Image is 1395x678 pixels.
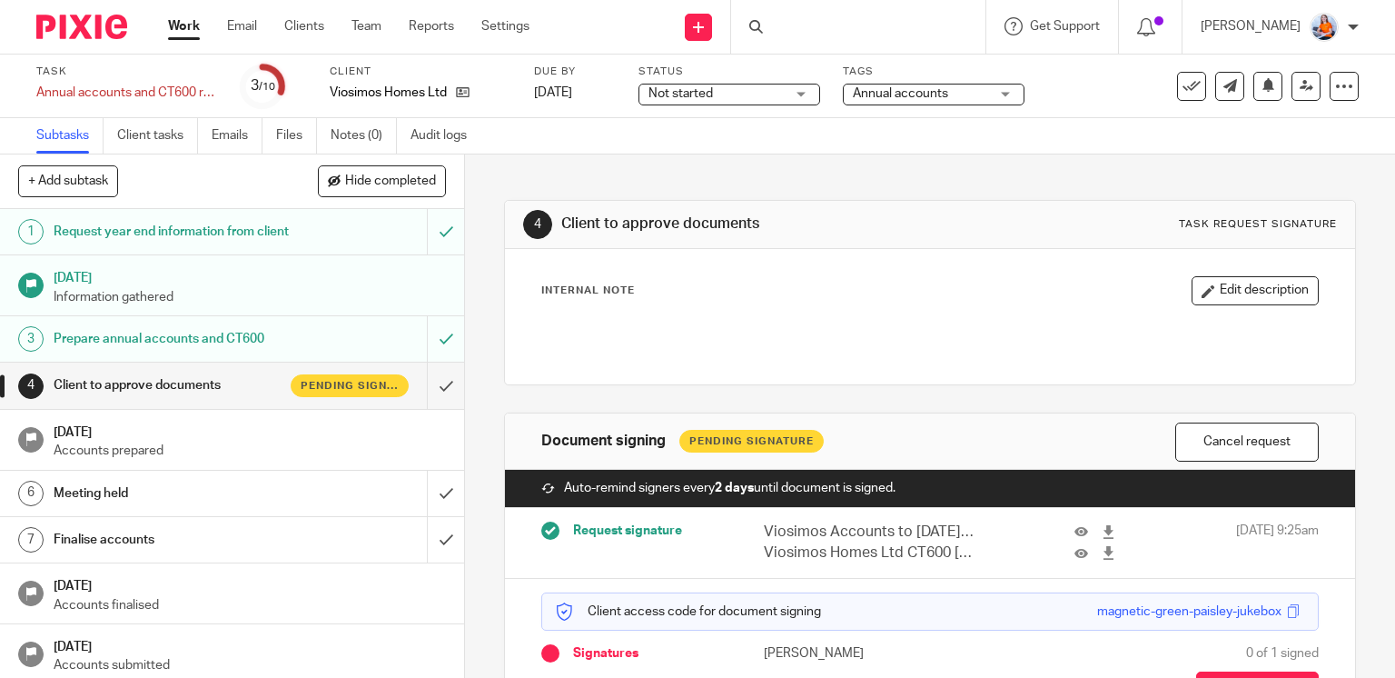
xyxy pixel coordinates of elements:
[36,15,127,39] img: Pixie
[54,573,446,595] h1: [DATE]
[318,165,446,196] button: Hide completed
[1175,423,1319,462] button: Cancel request
[54,372,291,399] h1: Client to approve documents
[168,17,200,35] a: Work
[843,65,1024,79] label: Tags
[409,17,454,35] a: Reports
[556,603,821,621] p: Client access code for document signing
[564,479,895,497] span: Auto-remind signers every until document is signed.
[534,86,572,99] span: [DATE]
[541,284,635,298] p: Internal Note
[212,118,262,154] a: Emails
[54,656,446,674] p: Accounts submitted
[276,118,317,154] a: Files
[117,118,198,154] a: Client tasks
[36,65,218,79] label: Task
[764,522,975,543] p: Viosimos Accounts to [DATE].pdf
[330,84,447,102] p: Viosimos Homes Ltd
[36,84,218,102] div: Annual accounts and CT600 return
[853,87,948,100] span: Annual accounts
[36,118,104,154] a: Subtasks
[715,482,754,494] strong: 2 days
[1246,644,1319,663] span: 0 of 1 signed
[534,65,616,79] label: Due by
[764,644,930,663] p: [PERSON_NAME]
[251,75,275,96] div: 3
[54,218,291,245] h1: Request year end information from client
[54,480,291,507] h1: Meeting held
[561,214,968,234] h1: Client to approve documents
[54,526,291,553] h1: Finalise accounts
[54,442,446,460] p: Accounts prepared
[18,165,118,196] button: + Add subtask
[1310,13,1339,42] img: DSC08036.jpg
[54,288,446,306] p: Information gathered
[345,174,436,189] span: Hide completed
[523,210,552,239] div: 4
[18,527,44,553] div: 7
[54,596,446,614] p: Accounts finalised
[54,325,291,353] h1: Prepare annual accounts and CT600
[679,430,824,453] div: Pending Signature
[331,118,397,154] a: Notes (0)
[1179,217,1337,232] div: Task request signature
[54,419,446,442] h1: [DATE]
[54,264,446,287] h1: [DATE]
[54,633,446,656] h1: [DATE]
[1030,20,1100,33] span: Get Support
[541,432,666,451] h1: Document signing
[301,378,399,394] span: Pending signature
[18,374,44,399] div: 4
[481,17,529,35] a: Settings
[638,65,820,79] label: Status
[1192,276,1319,305] button: Edit description
[573,522,682,540] span: Request signature
[1201,17,1301,35] p: [PERSON_NAME]
[411,118,480,154] a: Audit logs
[18,481,44,506] div: 6
[284,17,324,35] a: Clients
[351,17,381,35] a: Team
[1236,522,1319,564] span: [DATE] 9:25am
[18,326,44,352] div: 3
[1097,603,1281,621] div: magnetic-green-paisley-jukebox
[648,87,713,100] span: Not started
[259,82,275,92] small: /10
[573,644,638,663] span: Signatures
[18,219,44,244] div: 1
[330,65,511,79] label: Client
[764,543,975,563] p: Viosimos Homes Ltd CT600 [DATE].pdf
[227,17,257,35] a: Email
